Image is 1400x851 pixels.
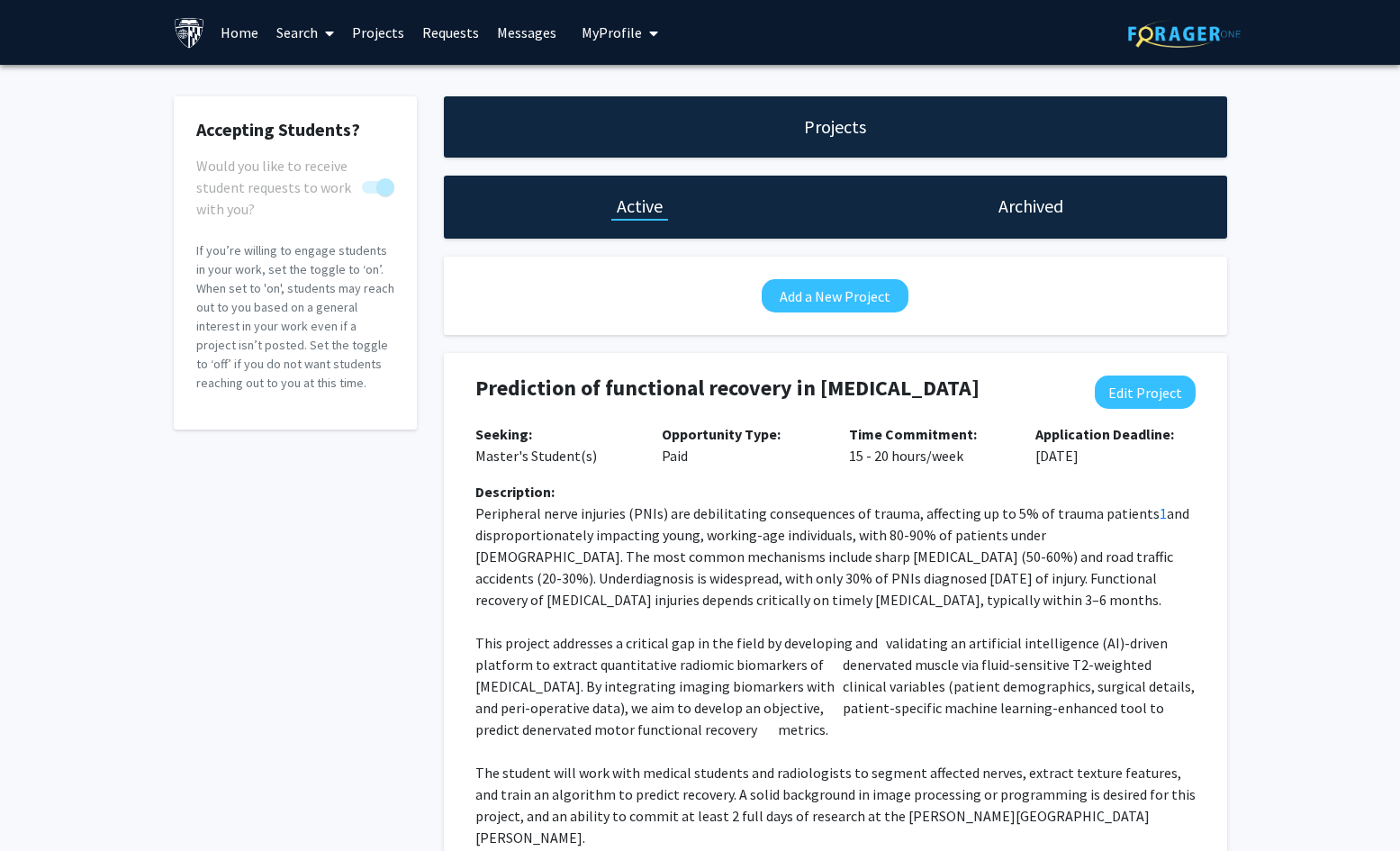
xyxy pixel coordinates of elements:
[196,241,394,393] p: If you’re willing to engage students in your work, set the toggle to ‘on’. When set to 'on', stud...
[343,1,413,64] a: Projects
[475,425,532,443] b: Seeking:
[475,677,1197,717] span: clinical variables (patient demographics, surgical details, and peri-operative data), we aim to d...
[475,504,1160,522] span: Peripheral nerve injuries (PNIs) are debilitating consequences of trauma, affecting up to 5% of t...
[475,656,1154,695] span: denervated muscle via fluid-sensitive T2-weighted [MEDICAL_DATA]. By integrating imaging biomarke...
[762,279,908,312] button: Add a New Project
[475,423,636,466] p: Master's Student(s)
[475,481,1196,502] div: Description:
[804,114,866,140] h1: Projects
[1128,20,1241,48] img: ForagerOne Logo
[617,194,663,219] h1: Active
[662,423,822,466] p: Paid
[475,634,1170,674] span: validating an artificial intelligence (AI)-driven platform to extract quantitative radiomic bioma...
[174,17,205,49] img: Johns Hopkins University Logo
[1160,504,1167,522] a: 1
[475,634,878,652] span: This project addresses a critical gap in the field by developing and
[212,1,267,64] a: Home
[267,1,343,64] a: Search
[998,194,1063,219] h1: Archived
[196,155,355,220] span: Would you like to receive student requests to work with you?
[849,423,1009,466] p: 15 - 20 hours/week
[1035,423,1196,466] p: [DATE]
[1035,425,1174,443] b: Application Deadline:
[582,23,642,41] span: My Profile
[488,1,565,64] a: Messages
[475,764,1184,803] span: The student will work with medical students and radiologists to segment affected nerves, extract ...
[849,425,977,443] b: Time Commitment:
[475,504,1192,609] span: and disproportionately impacting young, working-age individuals, with 80-90% of patients under [D...
[1095,376,1196,409] button: Edit Project
[662,425,781,443] b: Opportunity Type:
[475,762,1196,848] p: A solid background in image processing or programming is desired for this project, and an ability...
[778,720,828,738] span: metrics.
[196,119,394,140] h2: Accepting Students?
[14,770,77,837] iframe: Chat
[475,699,1167,738] span: patient-specific machine learning-enhanced tool to predict denervated motor functional recovery
[196,155,394,198] div: You cannot turn this off while you have active projects.
[413,1,488,64] a: Requests
[475,376,1066,402] h4: Prediction of functional recovery in [MEDICAL_DATA]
